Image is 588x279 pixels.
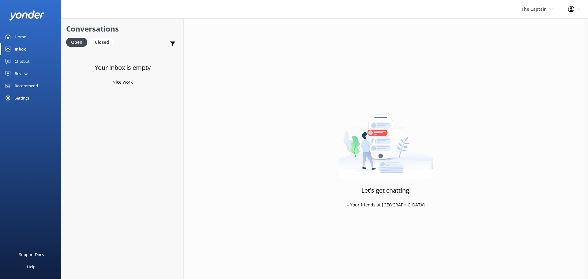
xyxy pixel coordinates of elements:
[15,80,38,92] div: Recommend
[522,6,547,12] span: The Captain
[15,67,29,80] div: Reviews
[19,248,44,261] div: Support Docs
[15,43,26,55] div: Inbox
[347,202,425,208] p: - Your friends at [GEOGRAPHIC_DATA]
[66,23,179,35] h2: Conversations
[15,55,30,67] div: Chatbot
[66,38,87,47] div: Open
[15,92,29,104] div: Settings
[15,31,26,43] div: Home
[90,38,114,47] div: Closed
[95,63,151,73] h3: Your inbox is empty
[339,101,433,178] img: artwork of a man stealing a conversation from at giant smartphone
[90,39,117,45] a: Closed
[9,10,44,21] img: yonder-white-logo.png
[66,39,90,45] a: Open
[361,186,411,195] h3: Let's get chatting!
[27,261,36,273] div: Help
[112,79,133,85] p: Nice work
